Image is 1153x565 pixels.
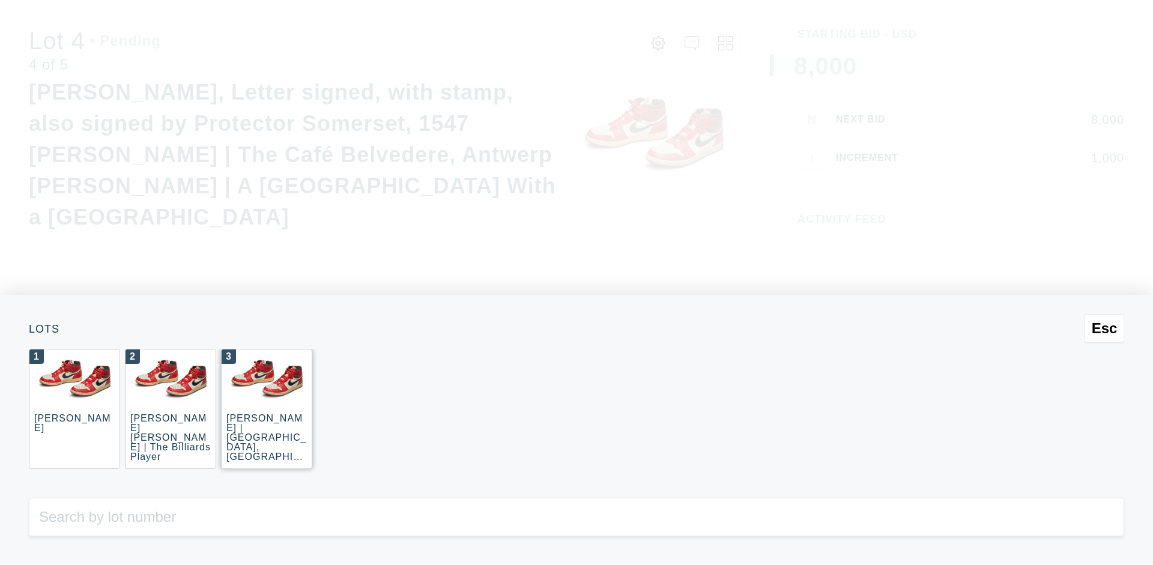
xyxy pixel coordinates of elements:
[226,413,307,510] div: [PERSON_NAME] | [GEOGRAPHIC_DATA], [GEOGRAPHIC_DATA] ([GEOGRAPHIC_DATA], [GEOGRAPHIC_DATA])
[130,413,211,462] div: [PERSON_NAME] [PERSON_NAME] | The Billiards Player
[222,349,236,364] div: 3
[1085,314,1124,343] button: Esc
[29,324,1124,334] div: Lots
[1092,320,1118,337] span: Esc
[29,498,1124,536] input: Search by lot number
[126,349,140,364] div: 2
[29,349,44,364] div: 1
[34,413,110,433] div: [PERSON_NAME]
